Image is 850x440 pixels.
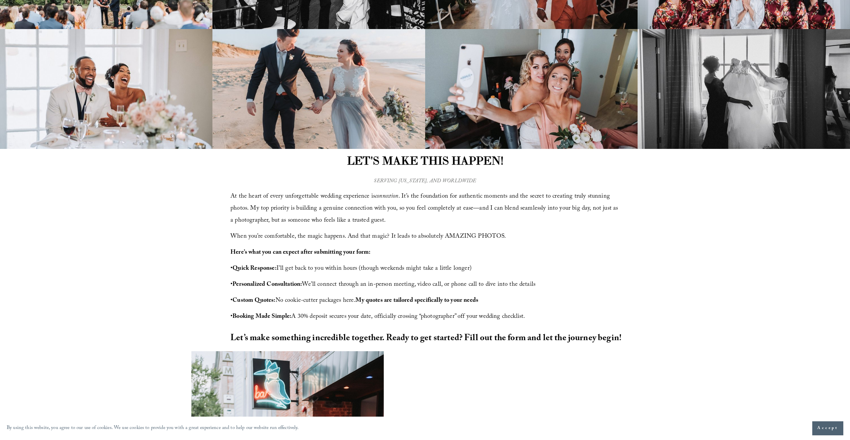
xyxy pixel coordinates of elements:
[638,29,850,149] img: Two women holding up a wedding dress in front of a window, one in a dark dress and the other in a...
[232,280,302,290] strong: Personalized Consultation:
[230,232,506,242] span: When you’re comfortable, the magic happens. And that magic? It leads to absolutely AMAZING PHOTOS.
[230,248,370,258] strong: Here’s what you can expect after submitting your form:
[347,154,503,168] strong: LET'S MAKE THIS HAPPEN!
[230,312,525,322] span: • A 30% deposit secures your date, officially crossing “photographer” off your wedding checklist.
[230,264,472,274] span: • I’ll get back to you within hours (though weekends might take a little longer)
[230,296,478,306] span: • No cookie-cutter packages here.
[230,332,622,346] strong: Let’s make something incredible together. Ready to get started? Fill out the form and let the jou...
[355,296,478,306] strong: My quotes are tailored specifically to your needs
[232,312,291,322] strong: Booking Made Simple:
[425,29,638,149] img: Three women taking a selfie in a room, dressed for a special occasion. The woman in front holds a...
[232,264,276,274] strong: Quick Response:
[375,192,398,202] em: connection
[812,421,843,435] button: Accept
[212,29,425,149] img: Wedding couple holding hands on a beach, dressed in formal attire.
[7,424,299,433] p: By using this website, you agree to our use of cookies. We use cookies to provide you with a grea...
[230,280,535,290] span: • We’ll connect through an in-person meeting, video call, or phone call to dive into the details
[817,425,838,432] span: Accept
[374,177,476,186] em: SERVING [US_STATE], AND WORLDWIDE
[230,192,620,226] span: At the heart of every unforgettable wedding experience is . It’s the foundation for authentic mom...
[232,296,275,306] strong: Custom Quotes:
